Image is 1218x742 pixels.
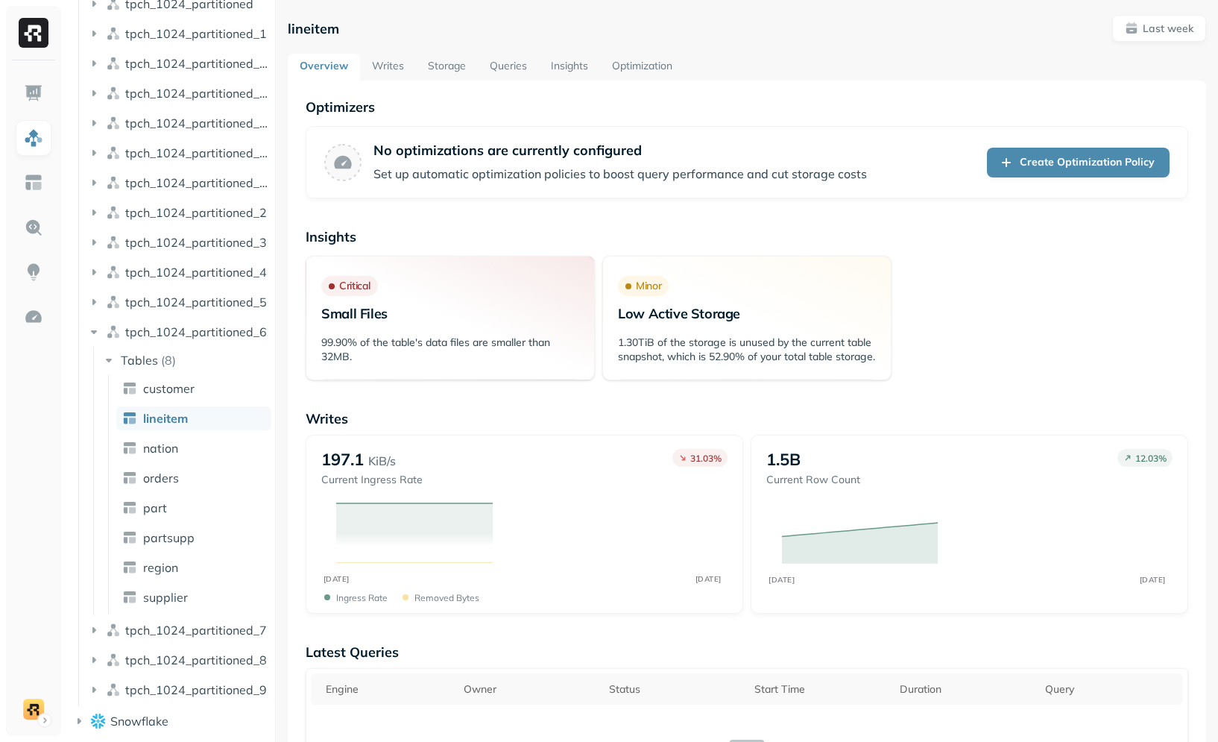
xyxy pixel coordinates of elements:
a: supplier [116,585,271,609]
a: Overview [288,54,360,81]
a: lineitem [116,406,271,430]
div: Start Time [754,682,885,697]
span: part [143,500,167,515]
span: tpch_1024_partitioned_12 [125,116,270,131]
a: region [116,556,271,579]
div: Engine [326,682,449,697]
button: tpch_1024_partitioned_7 [86,618,270,642]
img: namespace [106,205,121,220]
p: No optimizations are currently configured [373,142,867,159]
button: tpch_1024_partitioned_13 [86,141,270,165]
span: tpch_1024_partitioned_8 [125,653,267,667]
img: table [122,381,137,396]
span: tpch_1024_partitioned_6 [125,324,267,339]
span: tpch_1024_partitioned_11 [125,86,270,101]
button: tpch_1024_partitioned_12 [86,111,270,135]
img: table [122,411,137,426]
span: tpch_1024_partitioned_9 [125,682,267,697]
img: namespace [106,56,121,71]
a: Writes [360,54,416,81]
p: Ingress Rate [336,592,388,603]
img: Optimization [24,307,43,327]
img: Asset Explorer [24,173,43,192]
img: namespace [106,86,121,101]
img: table [122,590,137,605]
button: tpch_1024_partitioned_9 [86,678,270,702]
p: Optimizers [306,98,1188,116]
p: 99.90% of the table's data files are smaller than 32MB. [321,336,579,364]
p: Removed bytes [414,592,479,603]
p: Set up automatic optimization policies to boost query performance and cut storage costs [373,165,867,183]
img: table [122,560,137,575]
img: table [122,500,137,515]
p: Low Active Storage [618,305,876,322]
a: part [116,496,271,520]
button: Last week [1112,15,1206,42]
p: Current Row Count [766,473,860,487]
span: orders [143,471,179,485]
p: Critical [339,279,370,293]
p: Minor [636,279,661,293]
img: namespace [106,235,121,250]
span: tpch_1024_partitioned_5 [125,295,267,309]
span: partsupp [143,530,195,545]
span: Snowflake [110,714,168,729]
p: Current Ingress Rate [321,473,423,487]
span: tpch_1024_partitioned_3 [125,235,267,250]
img: Ryft [19,18,48,48]
img: Insights [24,262,43,282]
button: Tables(8) [101,348,271,372]
a: Insights [539,54,600,81]
a: Optimization [600,54,684,81]
img: Dashboard [24,84,43,103]
tspan: [DATE] [324,574,350,584]
p: Small Files [321,305,579,322]
p: Last week [1143,22,1193,36]
p: 31.03 % [690,453,722,464]
p: 12.03 % [1135,453,1167,464]
img: namespace [106,653,121,667]
p: ( 8 ) [161,353,176,368]
button: tpch_1024_partitioned_3 [86,230,270,254]
div: Owner [464,682,594,697]
img: root [91,714,106,728]
button: tpch_1024_partitioned_10 [86,51,270,75]
a: Storage [416,54,478,81]
span: tpch_1024_partitioned_10 [125,56,270,71]
span: nation [143,441,178,456]
img: namespace [106,682,121,697]
img: namespace [106,26,121,41]
span: tpch_1024_partitioned_2 [125,205,267,220]
div: Duration [900,682,1030,697]
button: tpch_1024_partitioned_1 [86,22,270,45]
button: tpch_1024_partitioned_4 [86,260,270,284]
img: namespace [106,175,121,190]
img: namespace [106,623,121,638]
div: Query [1045,682,1176,697]
p: 1.30TiB of the storage is unused by the current table snapshot, which is 52.90% of your total tab... [618,336,876,364]
img: table [122,471,137,485]
a: Queries [478,54,539,81]
p: Insights [306,228,1188,245]
button: tpch_1024_partitioned_8 [86,648,270,672]
a: orders [116,466,271,490]
button: tpch_1024_partitioned_6 [86,320,270,344]
button: tpch_1024_partitioned_2 [86,201,270,224]
img: Query Explorer [24,218,43,237]
img: namespace [106,324,121,339]
span: customer [143,381,195,396]
tspan: [DATE] [695,574,722,584]
span: supplier [143,590,188,605]
div: Status [609,682,739,697]
p: Writes [306,410,1188,427]
span: tpch_1024_partitioned_7 [125,623,267,638]
button: tpch_1024_partitioned_14 [86,171,270,195]
span: region [143,560,178,575]
span: Tables [121,353,158,368]
tspan: [DATE] [1140,575,1166,584]
p: 197.1 [321,449,364,470]
a: Create Optimization Policy [987,148,1170,177]
p: 1.5B [766,449,801,470]
a: customer [116,377,271,400]
img: demo [23,699,44,720]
